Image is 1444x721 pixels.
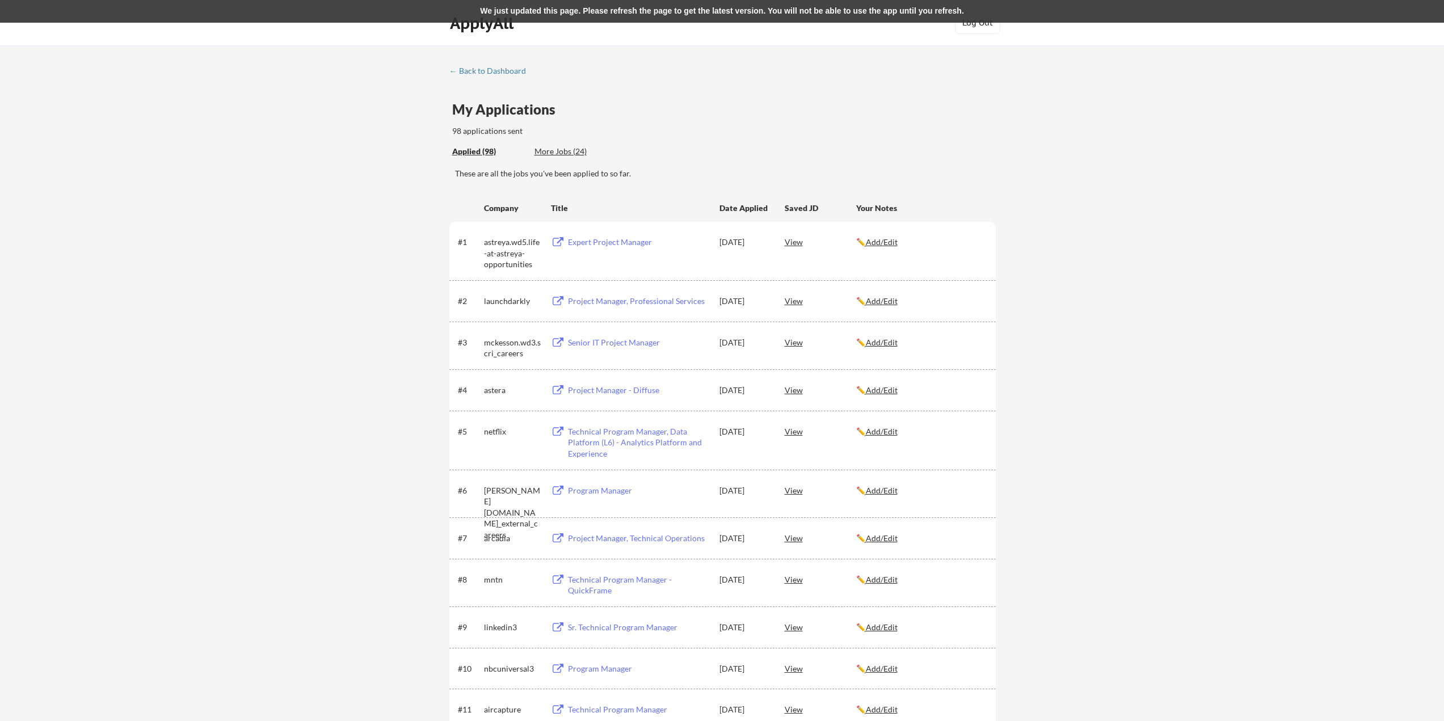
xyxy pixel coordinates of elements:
[534,146,618,158] div: These are job applications we think you'd be a good fit for, but couldn't apply you to automatica...
[719,237,769,248] div: [DATE]
[452,146,526,157] div: Applied (98)
[866,385,898,395] u: Add/Edit
[534,146,618,157] div: More Jobs (24)
[719,337,769,348] div: [DATE]
[484,237,541,270] div: astreya.wd5.life-at-astreya-opportunities
[484,296,541,307] div: launchdarkly
[484,337,541,359] div: mckesson.wd3.scri_careers
[568,574,709,596] div: Technical Program Manager - QuickFrame
[458,574,480,585] div: #8
[856,622,986,633] div: ✏️
[458,485,480,496] div: #6
[785,658,856,678] div: View
[719,203,769,214] div: Date Applied
[484,485,541,541] div: [PERSON_NAME][DOMAIN_NAME]_external_careers
[455,168,996,179] div: These are all the jobs you've been applied to so far.
[856,296,986,307] div: ✏️
[551,203,709,214] div: Title
[866,237,898,247] u: Add/Edit
[568,704,709,715] div: Technical Program Manager
[719,533,769,544] div: [DATE]
[785,528,856,548] div: View
[484,622,541,633] div: linkedin3
[458,296,480,307] div: #2
[866,338,898,347] u: Add/Edit
[785,380,856,400] div: View
[450,14,517,33] div: ApplyAll
[458,622,480,633] div: #9
[866,427,898,436] u: Add/Edit
[484,574,541,585] div: mntn
[458,237,480,248] div: #1
[719,622,769,633] div: [DATE]
[458,533,480,544] div: #7
[484,385,541,396] div: astera
[452,103,565,116] div: My Applications
[458,385,480,396] div: #4
[449,67,534,75] div: ← Back to Dashboard
[866,296,898,306] u: Add/Edit
[785,569,856,589] div: View
[452,125,672,137] div: 98 applications sent
[856,704,986,715] div: ✏️
[866,705,898,714] u: Add/Edit
[856,574,986,585] div: ✏️
[452,146,526,158] div: These are all the jobs you've been applied to so far.
[719,296,769,307] div: [DATE]
[568,296,709,307] div: Project Manager, Professional Services
[719,385,769,396] div: [DATE]
[785,480,856,500] div: View
[719,485,769,496] div: [DATE]
[568,237,709,248] div: Expert Project Manager
[484,663,541,674] div: nbcuniversal3
[856,237,986,248] div: ✏️
[568,485,709,496] div: Program Manager
[785,699,856,719] div: View
[866,575,898,584] u: Add/Edit
[484,203,541,214] div: Company
[785,290,856,311] div: View
[856,663,986,674] div: ✏️
[458,337,480,348] div: #3
[719,426,769,437] div: [DATE]
[568,337,709,348] div: Senior IT Project Manager
[955,11,1000,34] button: Log Out
[785,197,856,218] div: Saved JD
[866,622,898,632] u: Add/Edit
[785,231,856,252] div: View
[568,663,709,674] div: Program Manager
[458,426,480,437] div: #5
[866,486,898,495] u: Add/Edit
[568,533,709,544] div: Project Manager, Technical Operations
[568,622,709,633] div: Sr. Technical Program Manager
[449,66,534,78] a: ← Back to Dashboard
[458,663,480,674] div: #10
[856,385,986,396] div: ✏️
[458,704,480,715] div: #11
[484,533,541,544] div: arcadia
[785,421,856,441] div: View
[719,574,769,585] div: [DATE]
[866,664,898,673] u: Add/Edit
[719,704,769,715] div: [DATE]
[484,704,541,715] div: aircapture
[856,533,986,544] div: ✏️
[568,385,709,396] div: Project Manager - Diffuse
[856,337,986,348] div: ✏️
[785,617,856,637] div: View
[856,203,986,214] div: Your Notes
[568,426,709,459] div: Technical Program Manager, Data Platform (L6) - Analytics Platform and Experience
[484,426,541,437] div: netflix
[719,663,769,674] div: [DATE]
[785,332,856,352] div: View
[856,426,986,437] div: ✏️
[866,533,898,543] u: Add/Edit
[856,485,986,496] div: ✏️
